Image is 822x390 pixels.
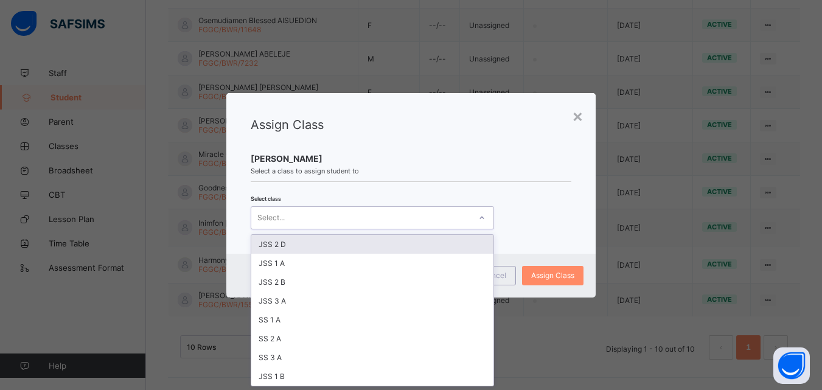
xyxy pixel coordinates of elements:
span: [PERSON_NAME] [251,153,572,164]
span: Assign Class [251,117,324,132]
span: Assign Class [531,271,574,280]
span: Cancel [482,271,506,280]
div: SS 3 A [251,348,493,367]
div: Select... [257,206,285,229]
div: SS 1 A [251,310,493,329]
div: SS 2 A [251,329,493,348]
div: JSS 1 A [251,254,493,273]
span: Select a class to assign student to [251,167,572,175]
div: JSS 3 A [251,291,493,310]
div: JSS 2 B [251,273,493,291]
div: × [572,105,583,126]
div: JSS 2 D [251,235,493,254]
div: JSS 1 B [251,367,493,386]
span: Select class [251,195,281,202]
button: Open asap [773,347,810,384]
